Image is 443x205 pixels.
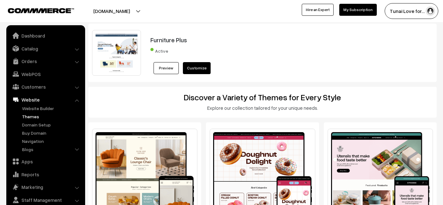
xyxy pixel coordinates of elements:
a: Catalog [8,43,83,54]
a: Apps [8,156,83,167]
a: Preview [154,62,179,74]
h3: Explore our collection tailored for your unique needs. [93,105,432,111]
a: Website [8,94,83,105]
a: Reports [8,169,83,180]
a: Orders [8,56,83,67]
a: Website Builder [20,105,83,112]
a: COMMMERCE [8,6,63,14]
img: user [426,6,435,16]
a: Buy Domain [20,130,83,136]
img: Furniture Plus [92,30,141,76]
a: Domain Setup [20,121,83,128]
a: Navigation [20,138,83,144]
a: My Subscription [339,4,377,16]
h3: Furniture Plus [150,36,404,44]
a: Customize [183,62,211,74]
button: [DOMAIN_NAME] [71,3,152,19]
img: COMMMERCE [8,8,74,13]
a: Customers [8,81,83,92]
h2: Discover a Variety of Themes for Every Style [93,92,432,102]
a: Blogs [20,146,83,153]
a: Marketing [8,181,83,193]
a: Hire an Expert [302,4,334,16]
a: Themes [20,113,83,120]
a: Dashboard [8,30,83,41]
span: Active [150,46,182,54]
a: WebPOS [8,68,83,80]
button: Tunai Love for… [385,3,438,19]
